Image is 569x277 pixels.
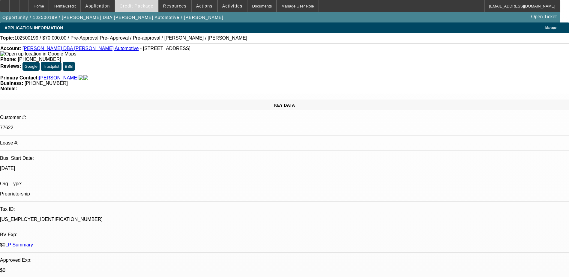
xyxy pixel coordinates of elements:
button: Activities [218,0,247,12]
span: Activities [222,4,243,8]
span: Opportunity / 102500199 / [PERSON_NAME] DBA [PERSON_NAME] Automotive / [PERSON_NAME] [2,15,223,20]
button: Trustpilot [41,62,61,71]
strong: Primary Contact: [0,75,39,81]
button: BBB [63,62,75,71]
strong: Phone: [0,57,16,62]
span: Actions [196,4,213,8]
strong: Reviews: [0,64,21,69]
img: Open up location in Google Maps [0,51,76,57]
strong: Topic: [0,35,14,41]
a: LP Summary [5,242,33,247]
a: Open Ticket [529,12,559,22]
strong: Account: [0,46,21,51]
span: Manage [545,26,556,29]
img: linkedin-icon.png [83,75,88,81]
img: facebook-icon.png [79,75,83,81]
span: Resources [163,4,187,8]
span: 102500199 / $70,000.00 / Pre-Approval Pre- Approval / Pre-approval / [PERSON_NAME] / [PERSON_NAME] [14,35,247,41]
span: - [STREET_ADDRESS] [140,46,190,51]
button: Google [22,62,40,71]
span: [PHONE_NUMBER] [18,57,61,62]
span: Application [85,4,110,8]
a: View Google Maps [0,51,76,56]
a: [PERSON_NAME] DBA [PERSON_NAME] Automotive [22,46,139,51]
span: Credit Package [120,4,154,8]
span: [PHONE_NUMBER] [25,81,68,86]
span: KEY DATA [274,103,295,108]
span: APPLICATION INFORMATION [4,25,63,30]
strong: Mobile: [0,86,17,91]
button: Actions [192,0,217,12]
button: Resources [159,0,191,12]
a: [PERSON_NAME] [39,75,79,81]
strong: Business: [0,81,23,86]
button: Application [81,0,114,12]
button: Credit Package [115,0,158,12]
